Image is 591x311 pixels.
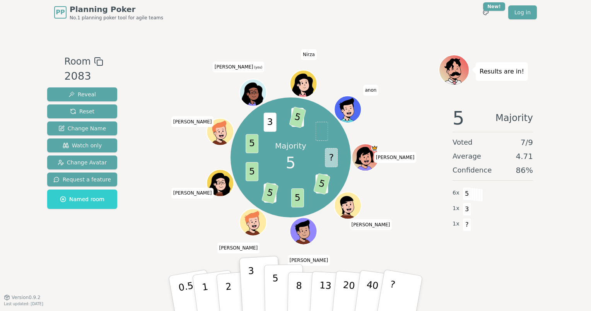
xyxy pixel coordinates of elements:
[516,151,533,162] span: 4.71
[253,66,263,69] span: (you)
[47,87,117,101] button: Reveal
[64,55,91,68] span: Room
[483,2,505,11] div: New!
[301,49,317,60] span: Click to change your name
[47,155,117,169] button: Change Avatar
[70,108,94,115] span: Reset
[47,121,117,135] button: Change Name
[213,62,264,72] span: Click to change your name
[4,302,43,306] span: Last updated: [DATE]
[171,188,214,198] span: Click to change your name
[246,162,259,181] span: 5
[54,4,163,21] a: PPPlanning PokerNo.1 planning poker tool for agile teams
[479,5,493,19] button: New!
[217,243,260,253] span: Click to change your name
[463,203,471,216] span: 3
[58,125,106,132] span: Change Name
[291,188,304,207] span: 5
[325,148,338,167] span: ?
[12,294,41,301] span: Version 0.9.2
[60,195,104,203] span: Named room
[47,104,117,118] button: Reset
[453,204,459,213] span: 1 x
[56,8,65,17] span: PP
[63,142,102,149] span: Watch only
[363,85,378,96] span: Click to change your name
[463,218,471,231] span: ?
[453,189,459,197] span: 6 x
[313,173,331,195] span: 5
[47,190,117,209] button: Named room
[261,182,279,204] span: 5
[70,4,163,15] span: Planning Poker
[508,5,537,19] a: Log in
[47,138,117,152] button: Watch only
[453,151,481,162] span: Average
[58,159,107,166] span: Change Avatar
[289,106,307,128] span: 5
[70,15,163,21] span: No.1 planning poker tool for agile teams
[453,109,465,127] span: 5
[47,173,117,186] button: Request a feature
[453,165,492,176] span: Confidence
[241,80,266,106] button: Click to change your avatar
[275,140,306,151] p: Majority
[286,151,295,174] span: 5
[463,187,471,200] span: 5
[4,294,41,301] button: Version0.9.2
[453,220,459,228] span: 1 x
[453,137,473,148] span: Voted
[64,68,103,84] div: 2083
[171,116,214,127] span: Click to change your name
[246,134,259,153] span: 5
[495,109,533,127] span: Majority
[288,255,330,266] span: Click to change your name
[371,145,378,152] span: Natasha is the host
[521,137,533,148] span: 7 / 9
[350,219,392,230] span: Click to change your name
[264,113,277,132] span: 3
[480,66,524,77] p: Results are in!
[68,91,96,98] span: Reveal
[374,152,417,163] span: Click to change your name
[53,176,111,183] span: Request a feature
[248,265,256,308] p: 3
[516,165,533,176] span: 86 %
